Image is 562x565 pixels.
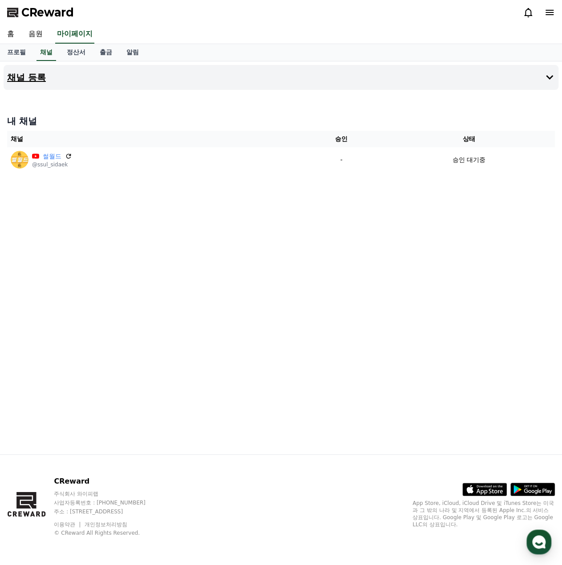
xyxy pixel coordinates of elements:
a: 썰월드 [43,152,61,161]
th: 채널 [7,131,299,147]
span: 대화 [81,296,92,303]
p: © CReward All Rights Reserved. [54,529,162,537]
span: CReward [21,5,74,20]
a: 이용약관 [54,521,82,528]
p: @ssul_sidaek [32,161,72,168]
img: 썰월드 [11,151,28,169]
p: - [303,155,380,165]
a: 마이페이지 [55,25,94,44]
p: App Store, iCloud, iCloud Drive 및 iTunes Store는 미국과 그 밖의 나라 및 지역에서 등록된 Apple Inc.의 서비스 상표입니다. Goo... [412,500,555,528]
a: 홈 [3,282,59,304]
a: 개인정보처리방침 [85,521,127,528]
a: 정산서 [60,44,93,61]
p: 승인 대기중 [453,155,485,165]
th: 승인 [299,131,383,147]
p: CReward [54,476,162,487]
a: 채널 [36,44,56,61]
p: 주소 : [STREET_ADDRESS] [54,508,162,515]
a: 알림 [119,44,146,61]
p: 주식회사 와이피랩 [54,490,162,497]
h4: 채널 등록 [7,73,46,82]
th: 상태 [383,131,555,147]
h4: 내 채널 [7,115,555,127]
span: 설정 [137,295,148,303]
span: 홈 [28,295,33,303]
a: 대화 [59,282,115,304]
a: CReward [7,5,74,20]
p: 사업자등록번호 : [PHONE_NUMBER] [54,499,162,506]
a: 설정 [115,282,171,304]
button: 채널 등록 [4,65,558,90]
a: 출금 [93,44,119,61]
a: 음원 [21,25,50,44]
